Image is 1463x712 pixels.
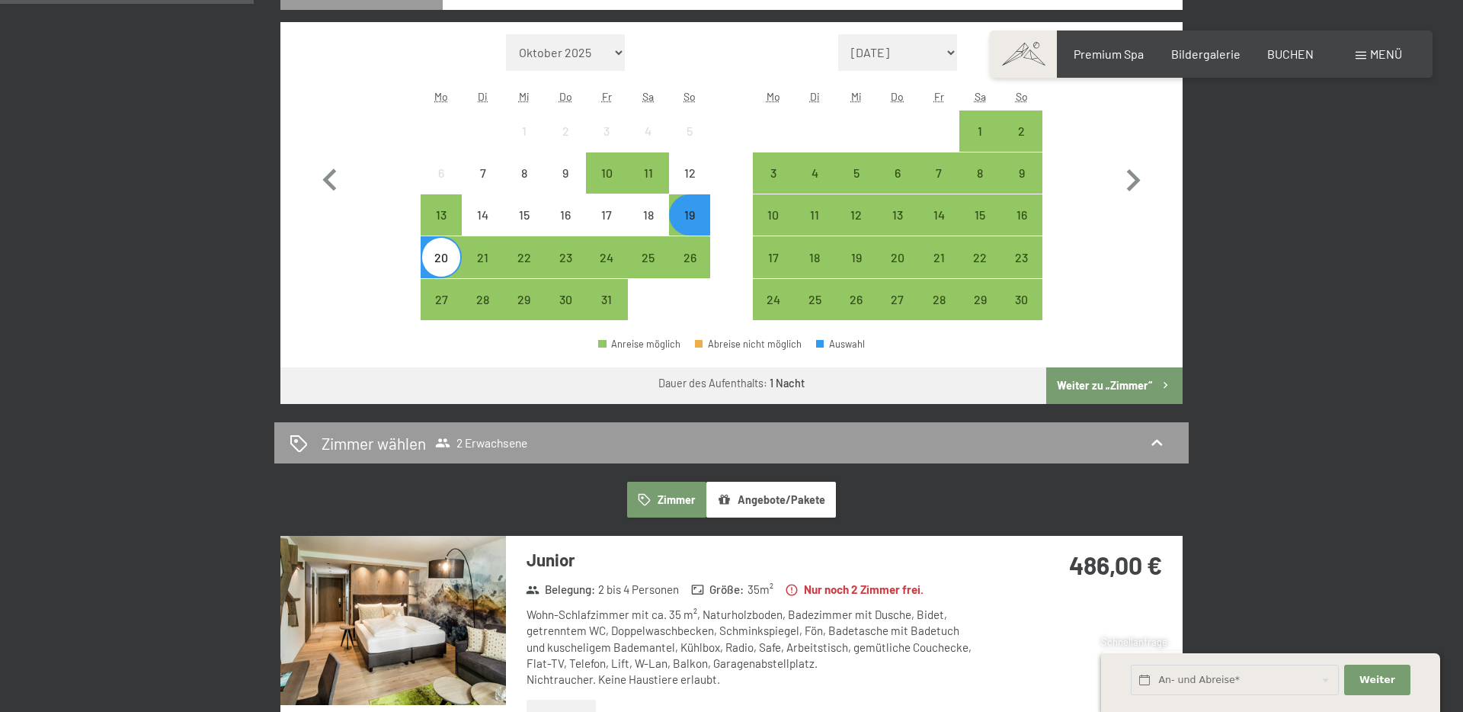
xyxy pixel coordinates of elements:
[794,194,835,236] div: Tue Nov 11 2025
[587,293,626,332] div: 31
[628,194,669,236] div: Anreise nicht möglich
[587,167,626,205] div: 10
[505,209,543,247] div: 15
[586,194,627,236] div: Fri Oct 17 2025
[810,90,820,103] abbr: Dienstag
[877,279,918,320] div: Thu Nov 27 2025
[837,293,875,332] div: 26
[504,194,545,236] div: Anreise nicht möglich
[835,236,876,277] div: Wed Nov 19 2025
[753,236,794,277] div: Mon Nov 17 2025
[504,279,545,320] div: Anreise möglich
[959,111,1000,152] div: Anreise möglich
[586,111,627,152] div: Fri Oct 03 2025
[961,167,999,205] div: 8
[796,252,834,290] div: 18
[835,279,876,320] div: Wed Nov 26 2025
[920,167,958,205] div: 7
[770,377,805,390] b: 1 Nacht
[837,252,875,290] div: 19
[794,236,835,277] div: Tue Nov 18 2025
[1046,367,1183,404] button: Weiter zu „Zimmer“
[975,90,986,103] abbr: Samstag
[421,279,462,320] div: Mon Oct 27 2025
[435,435,527,451] span: 2 Erwachsene
[794,194,835,236] div: Anreise möglich
[918,279,959,320] div: Fri Nov 28 2025
[1001,152,1042,194] div: Sun Nov 09 2025
[835,236,876,277] div: Anreise möglich
[421,152,462,194] div: Anreise nicht möglich
[879,293,917,332] div: 27
[628,111,669,152] div: Anreise nicht möglich
[767,90,780,103] abbr: Montag
[961,125,999,163] div: 1
[934,90,944,103] abbr: Freitag
[308,34,352,321] button: Vorheriger Monat
[918,152,959,194] div: Fri Nov 07 2025
[920,293,958,332] div: 28
[628,194,669,236] div: Sat Oct 18 2025
[526,582,595,598] strong: Belegung :
[959,194,1000,236] div: Sat Nov 15 2025
[434,90,448,103] abbr: Montag
[462,279,503,320] div: Tue Oct 28 2025
[505,167,543,205] div: 8
[546,293,584,332] div: 30
[669,152,710,194] div: Anreise nicht möglich
[1370,47,1402,61] span: Menü
[879,252,917,290] div: 20
[753,236,794,277] div: Anreise möglich
[628,152,669,194] div: Sat Oct 11 2025
[545,111,586,152] div: Thu Oct 02 2025
[1003,293,1041,332] div: 30
[1001,111,1042,152] div: Anreise möglich
[546,252,584,290] div: 23
[1171,47,1241,61] a: Bildergalerie
[504,111,545,152] div: Anreise nicht möglich
[816,339,865,349] div: Auswahl
[753,279,794,320] div: Mon Nov 24 2025
[961,252,999,290] div: 22
[422,293,460,332] div: 27
[628,236,669,277] div: Sat Oct 25 2025
[280,536,506,705] img: mss_renderimg.php
[545,111,586,152] div: Anreise nicht möglich
[545,152,586,194] div: Anreise nicht möglich
[877,236,918,277] div: Thu Nov 20 2025
[463,252,501,290] div: 21
[669,111,710,152] div: Anreise nicht möglich
[835,152,876,194] div: Wed Nov 05 2025
[959,236,1000,277] div: Anreise möglich
[504,152,545,194] div: Anreise nicht möglich
[1001,279,1042,320] div: Anreise möglich
[1001,111,1042,152] div: Sun Nov 02 2025
[462,194,503,236] div: Anreise nicht möglich
[546,125,584,163] div: 2
[669,194,710,236] div: Sun Oct 19 2025
[671,252,709,290] div: 26
[1267,47,1314,61] span: BUCHEN
[1359,673,1395,687] span: Weiter
[959,236,1000,277] div: Sat Nov 22 2025
[422,167,460,205] div: 6
[918,236,959,277] div: Fri Nov 21 2025
[586,236,627,277] div: Anreise möglich
[918,279,959,320] div: Anreise möglich
[877,194,918,236] div: Thu Nov 13 2025
[754,209,792,247] div: 10
[837,167,875,205] div: 5
[586,111,627,152] div: Anreise nicht möglich
[796,293,834,332] div: 25
[1069,550,1162,579] strong: 486,00 €
[587,209,626,247] div: 17
[421,152,462,194] div: Mon Oct 06 2025
[545,152,586,194] div: Thu Oct 09 2025
[1001,152,1042,194] div: Anreise möglich
[642,90,654,103] abbr: Samstag
[628,111,669,152] div: Sat Oct 04 2025
[669,194,710,236] div: Anreise möglich
[1074,47,1144,61] a: Premium Spa
[837,209,875,247] div: 12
